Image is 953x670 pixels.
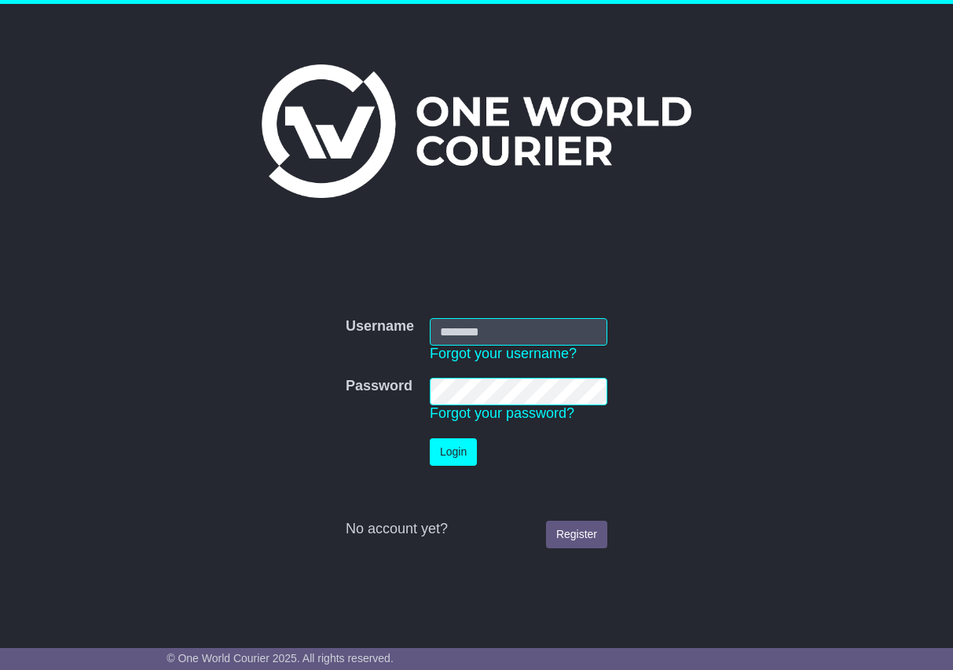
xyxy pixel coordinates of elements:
img: One World [262,64,691,198]
a: Register [546,521,607,548]
a: Forgot your password? [430,405,574,421]
label: Username [346,318,414,335]
a: Forgot your username? [430,346,577,361]
button: Login [430,438,477,466]
label: Password [346,378,412,395]
span: © One World Courier 2025. All rights reserved. [167,652,394,665]
div: No account yet? [346,521,607,538]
